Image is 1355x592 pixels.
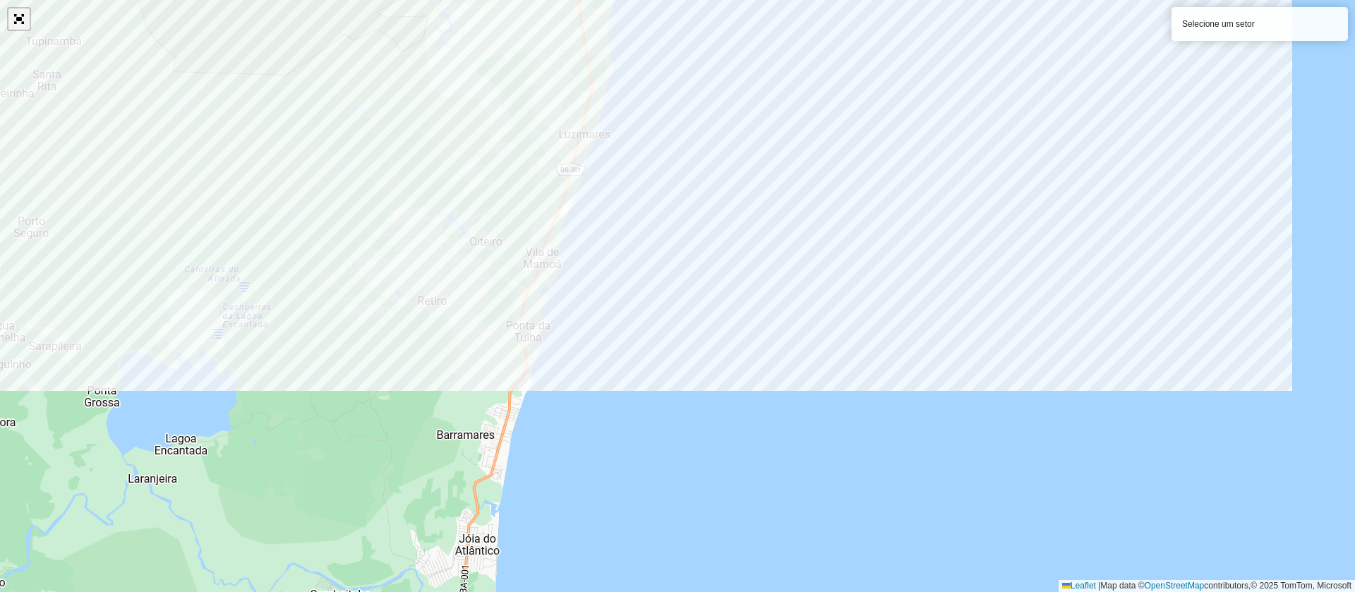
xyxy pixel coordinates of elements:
[1098,581,1100,591] span: |
[1059,580,1355,592] div: Map data © contributors,© 2025 TomTom, Microsoft
[1172,7,1348,41] div: Selecione um setor
[1145,581,1205,591] a: OpenStreetMap
[1062,581,1096,591] a: Leaflet
[8,8,30,30] a: Abrir mapa em tela cheia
